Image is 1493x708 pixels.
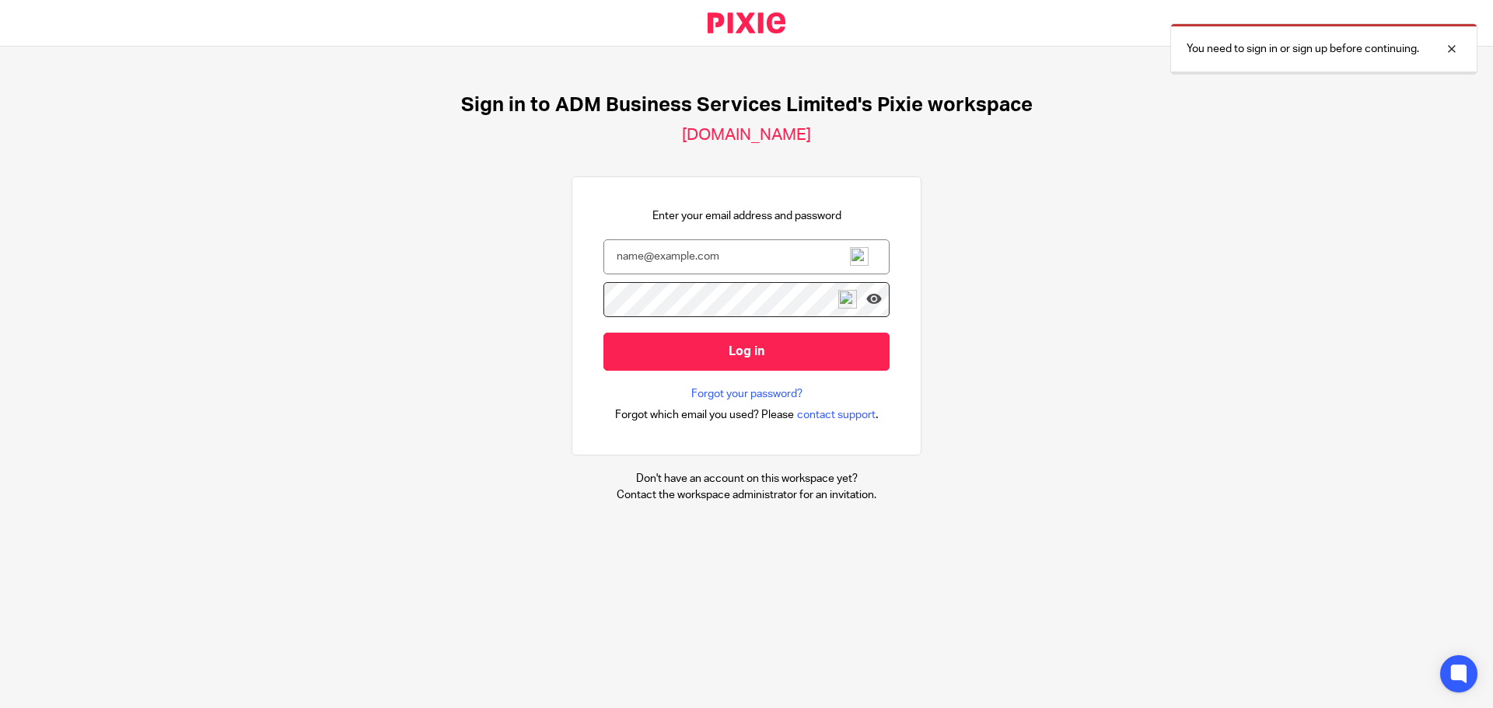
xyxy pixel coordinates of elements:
[682,125,811,145] h2: [DOMAIN_NAME]
[603,333,890,371] input: Log in
[797,407,876,423] span: contact support
[691,386,802,402] a: Forgot your password?
[617,487,876,503] p: Contact the workspace administrator for an invitation.
[461,93,1033,117] h1: Sign in to ADM Business Services Limited's Pixie workspace
[615,406,879,424] div: .
[838,290,857,309] img: npw-badge-icon-locked.svg
[652,208,841,224] p: Enter your email address and password
[603,239,890,274] input: name@example.com
[1187,41,1419,57] p: You need to sign in or sign up before continuing.
[615,407,794,423] span: Forgot which email you used? Please
[850,247,869,266] img: npw-badge-icon-locked.svg
[617,471,876,487] p: Don't have an account on this workspace yet?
